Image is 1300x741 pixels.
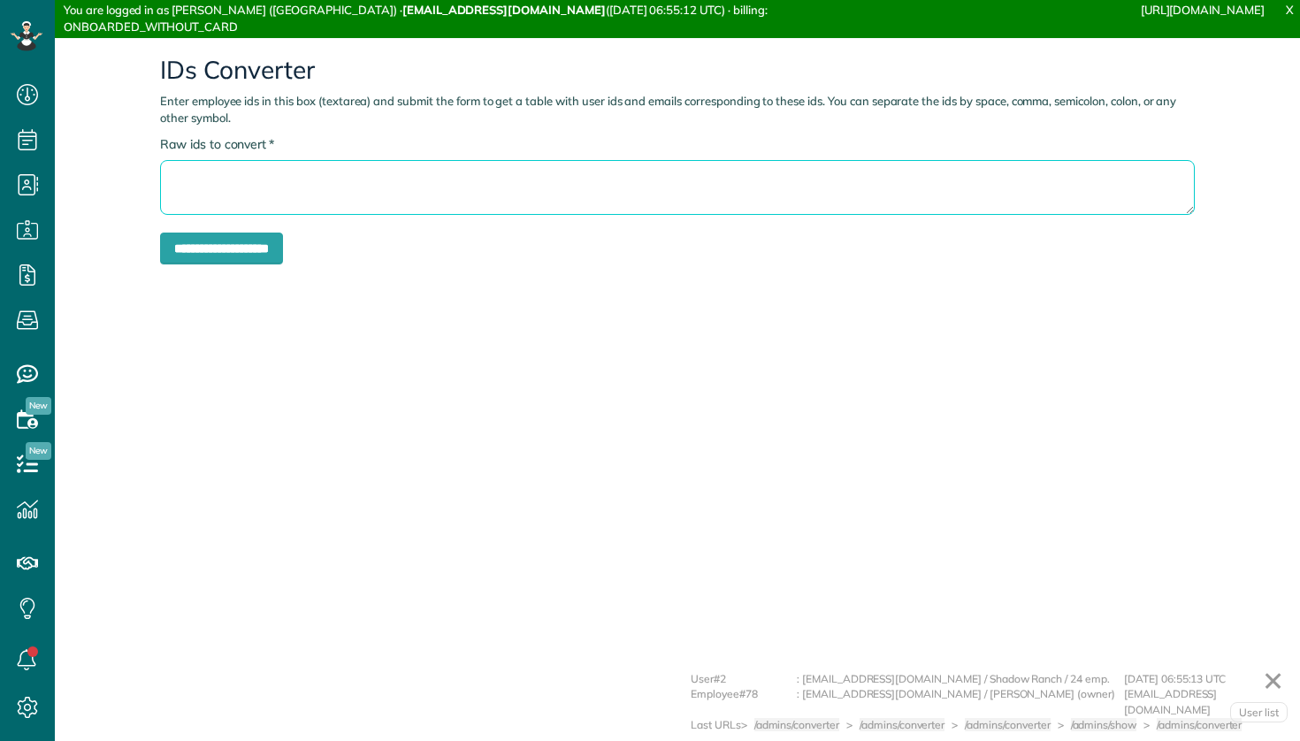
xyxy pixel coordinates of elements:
[797,671,1124,687] div: : [EMAIL_ADDRESS][DOMAIN_NAME] / Shadow Ranch / 24 emp.
[160,93,1195,126] p: Enter employee ids in this box (textarea) and submit the form to get a table with user ids and em...
[1230,702,1288,723] a: User list
[1124,671,1283,687] div: [DATE] 06:55:13 UTC
[1124,686,1283,717] div: [EMAIL_ADDRESS][DOMAIN_NAME]
[1071,718,1137,731] span: /admins/show
[1254,660,1292,702] a: ✕
[160,57,1195,84] h2: IDs Converter
[1141,3,1265,17] a: [URL][DOMAIN_NAME]
[754,718,839,731] span: /admins/converter
[965,718,1050,731] span: /admins/converter
[691,686,797,717] div: Employee#78
[691,671,797,687] div: User#2
[26,442,51,460] span: New
[797,686,1124,717] div: : [EMAIL_ADDRESS][DOMAIN_NAME] / [PERSON_NAME] (owner)
[26,397,51,415] span: New
[860,718,944,731] span: /admins/converter
[402,3,606,17] strong: [EMAIL_ADDRESS][DOMAIN_NAME]
[160,135,274,153] label: Raw ids to convert
[691,717,741,733] div: Last URLs
[741,717,1250,733] div: > > > > >
[1157,718,1242,731] span: /admins/converter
